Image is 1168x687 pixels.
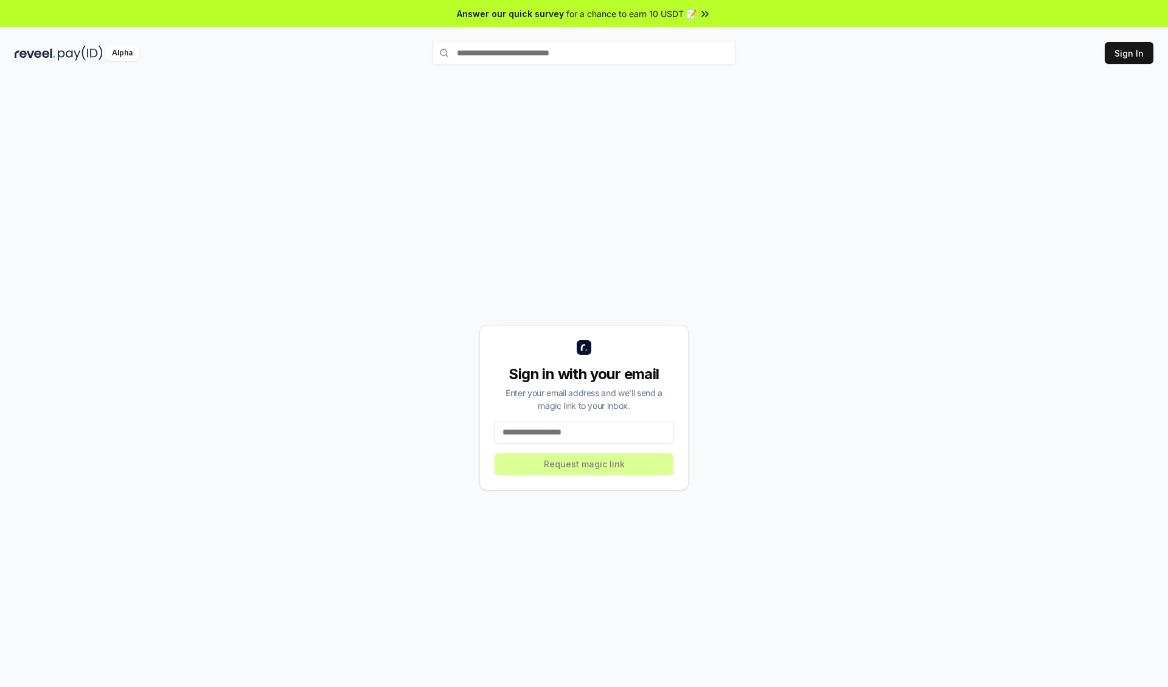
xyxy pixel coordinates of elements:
img: reveel_dark [15,46,55,61]
img: pay_id [58,46,103,61]
span: Answer our quick survey [457,7,564,20]
button: Sign In [1105,42,1153,64]
span: for a chance to earn 10 USDT 📝 [566,7,697,20]
img: logo_small [577,340,591,355]
div: Sign in with your email [495,364,673,384]
div: Enter your email address and we’ll send a magic link to your inbox. [495,386,673,412]
div: Alpha [105,46,139,61]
